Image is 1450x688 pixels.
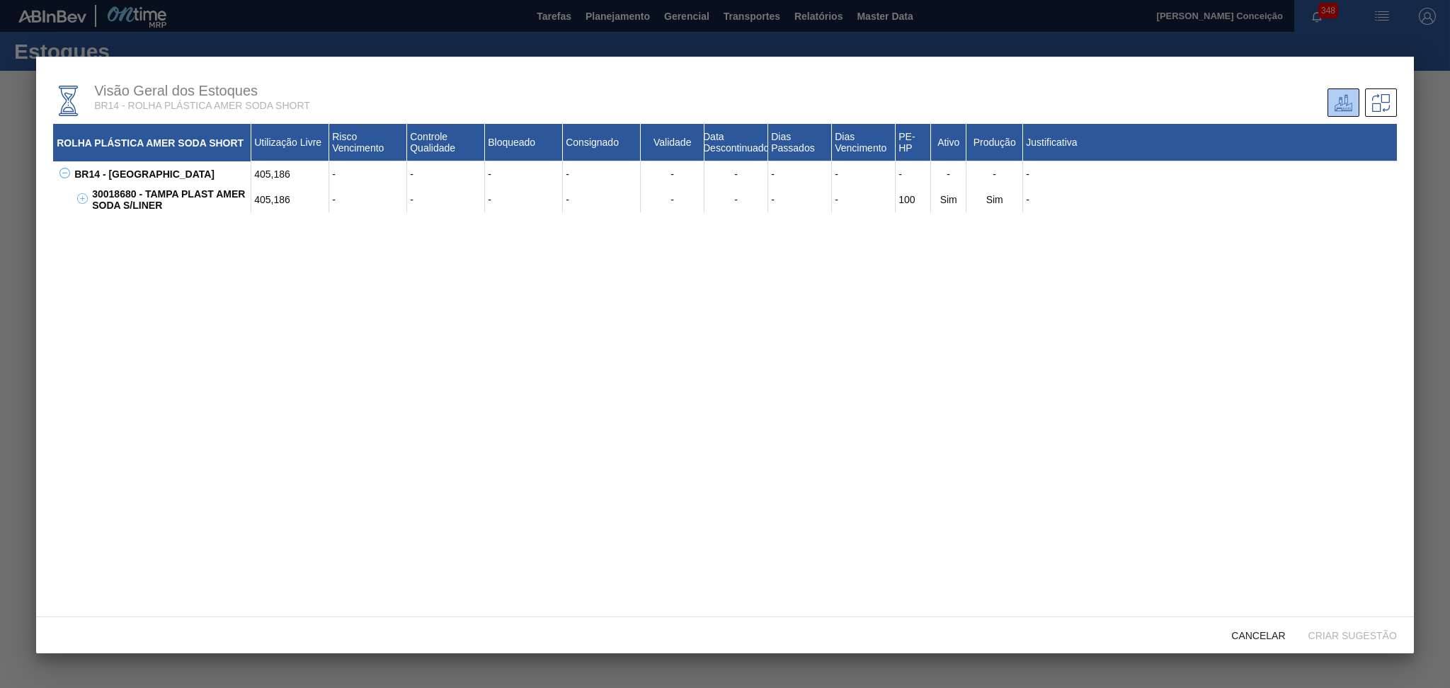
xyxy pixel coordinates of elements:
div: Consignado [563,124,641,161]
div: ROLHA PLÁSTICA AMER SODA SHORT [53,124,251,161]
div: - [931,161,966,187]
div: - [896,161,931,187]
div: - [563,161,641,187]
div: - [1023,187,1397,212]
div: Produção [966,124,1023,161]
div: Controle Qualidade [407,124,485,161]
div: PE-HP [896,124,931,161]
div: - [407,187,485,212]
div: - [485,161,563,187]
span: BR14 - ROLHA PLÁSTICA AMER SODA SHORT [94,100,310,111]
div: 405,186 [251,161,329,187]
div: - [485,187,563,212]
div: BR14 - [GEOGRAPHIC_DATA] [71,161,251,187]
div: - [1023,161,1397,187]
div: Dias Passados [768,124,832,161]
div: Utilização Livre [251,124,329,161]
div: - [641,187,704,212]
button: Criar sugestão [1297,622,1408,648]
div: Sugestões de Trasferência [1365,88,1397,117]
div: 30018680 - TAMPA PLAST AMER SODA S/LINER [89,187,251,212]
div: - [329,187,407,212]
div: Dias Vencimento [832,124,896,161]
div: - [966,161,1023,187]
span: Visão Geral dos Estoques [94,83,258,98]
div: Justificativa [1023,124,1397,161]
div: Sim [931,187,966,212]
button: Cancelar [1220,622,1296,648]
div: - [407,161,485,187]
div: - [832,161,896,187]
div: - [704,161,768,187]
span: Criar sugestão [1297,630,1408,641]
div: Validade [641,124,704,161]
div: 405,186 [251,187,329,212]
div: - [563,187,641,212]
div: - [704,187,768,212]
div: - [768,187,832,212]
div: Risco Vencimento [329,124,407,161]
div: - [768,161,832,187]
div: - [641,161,704,187]
div: Ativo [931,124,966,161]
div: Bloqueado [485,124,563,161]
div: - [832,187,896,212]
div: Sim [966,187,1023,212]
div: - [329,161,407,187]
span: Cancelar [1220,630,1296,641]
div: Unidade Atual/ Unidades [1328,88,1359,117]
div: Data Descontinuado [704,124,768,161]
div: 100 [896,187,931,212]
